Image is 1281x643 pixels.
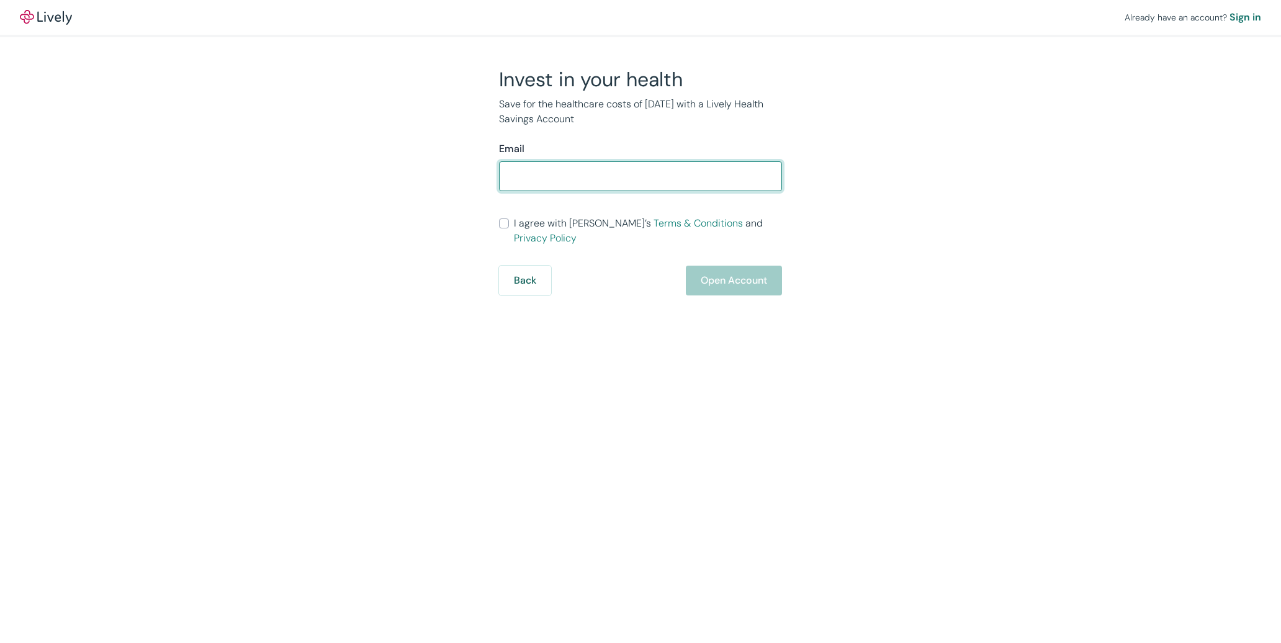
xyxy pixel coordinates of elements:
a: Sign in [1229,10,1261,25]
img: Lively [20,10,72,25]
a: Privacy Policy [514,232,577,245]
button: Back [499,266,551,295]
a: Terms & Conditions [654,217,743,230]
a: LivelyLively [20,10,72,25]
h2: Invest in your health [499,67,782,92]
label: Email [499,142,524,156]
span: I agree with [PERSON_NAME]’s and [514,216,782,246]
p: Save for the healthcare costs of [DATE] with a Lively Health Savings Account [499,97,782,127]
div: Already have an account? [1125,10,1261,25]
